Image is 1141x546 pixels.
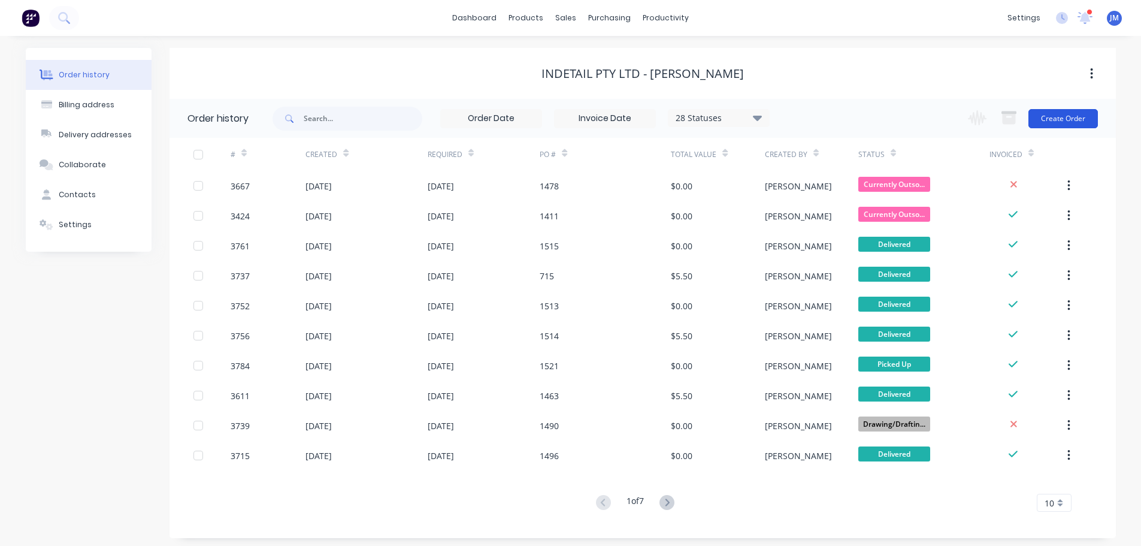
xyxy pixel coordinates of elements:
div: $0.00 [671,180,692,192]
div: 3737 [231,270,250,282]
div: Order history [59,70,110,80]
div: [DATE] [428,240,454,252]
div: [PERSON_NAME] [765,330,832,342]
span: Drawing/Draftin... [858,417,930,432]
div: $5.50 [671,270,692,282]
div: $0.00 [671,360,692,372]
div: [DATE] [428,450,454,462]
span: Delivered [858,447,930,461]
div: 3739 [231,420,250,432]
div: 1521 [540,360,559,372]
div: Settings [59,219,92,230]
div: Required [428,149,462,160]
div: [DATE] [305,450,332,462]
span: Delivered [858,387,930,402]
a: dashboard [446,9,503,27]
div: 715 [540,270,554,282]
input: Search... [304,107,422,131]
button: Create Order [1028,109,1098,128]
div: [DATE] [305,270,332,282]
div: $0.00 [671,420,692,432]
div: [DATE] [428,270,454,282]
div: [DATE] [428,300,454,312]
div: Contacts [59,189,96,200]
div: 1463 [540,390,559,402]
div: [PERSON_NAME] [765,270,832,282]
div: 1515 [540,240,559,252]
div: Status [858,138,989,171]
div: $5.50 [671,390,692,402]
span: Currently Outso... [858,177,930,192]
div: $5.50 [671,330,692,342]
span: Currently Outso... [858,207,930,222]
span: JM [1110,13,1119,23]
div: $0.00 [671,210,692,222]
div: 3752 [231,300,250,312]
span: Picked Up [858,357,930,372]
div: [PERSON_NAME] [765,450,832,462]
span: Delivered [858,297,930,312]
div: 1478 [540,180,559,192]
div: Order history [187,111,249,126]
button: Settings [26,210,152,240]
div: settings [1001,9,1046,27]
button: Delivery addresses [26,120,152,150]
img: Factory [22,9,40,27]
div: 3715 [231,450,250,462]
div: [DATE] [305,330,332,342]
div: 1514 [540,330,559,342]
div: [PERSON_NAME] [765,210,832,222]
div: productivity [637,9,695,27]
div: # [231,149,235,160]
span: 10 [1045,497,1054,509]
div: Delivery addresses [59,129,132,140]
div: $0.00 [671,300,692,312]
div: [DATE] [428,360,454,372]
div: 3761 [231,240,250,252]
div: # [231,138,305,171]
div: [PERSON_NAME] [765,240,832,252]
div: 3756 [231,330,250,342]
div: 1496 [540,450,559,462]
div: Invoiced [989,138,1064,171]
div: [PERSON_NAME] [765,420,832,432]
input: Order Date [441,110,541,128]
div: 3667 [231,180,250,192]
div: PO # [540,138,671,171]
div: [DATE] [305,390,332,402]
button: Collaborate [26,150,152,180]
div: Invoiced [989,149,1022,160]
span: Delivered [858,327,930,342]
div: 3424 [231,210,250,222]
div: [DATE] [428,330,454,342]
div: Created [305,138,427,171]
div: Total Value [671,138,764,171]
div: Created [305,149,337,160]
div: Required [428,138,540,171]
div: purchasing [582,9,637,27]
div: 1411 [540,210,559,222]
input: Invoice Date [555,110,655,128]
span: Delivered [858,237,930,252]
div: Indetail Pty Ltd - [PERSON_NAME] [541,67,744,81]
button: Contacts [26,180,152,210]
div: [DATE] [305,210,332,222]
div: Total Value [671,149,716,160]
div: [PERSON_NAME] [765,390,832,402]
div: products [503,9,549,27]
div: [DATE] [428,210,454,222]
div: 1490 [540,420,559,432]
div: [DATE] [428,420,454,432]
div: Created By [765,149,807,160]
div: [PERSON_NAME] [765,180,832,192]
div: [DATE] [428,390,454,402]
div: 1 of 7 [627,494,644,512]
div: sales [549,9,582,27]
div: [DATE] [305,180,332,192]
div: [DATE] [305,240,332,252]
div: [PERSON_NAME] [765,360,832,372]
div: 28 Statuses [668,111,769,125]
span: Delivered [858,267,930,282]
button: Billing address [26,90,152,120]
div: Status [858,149,885,160]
